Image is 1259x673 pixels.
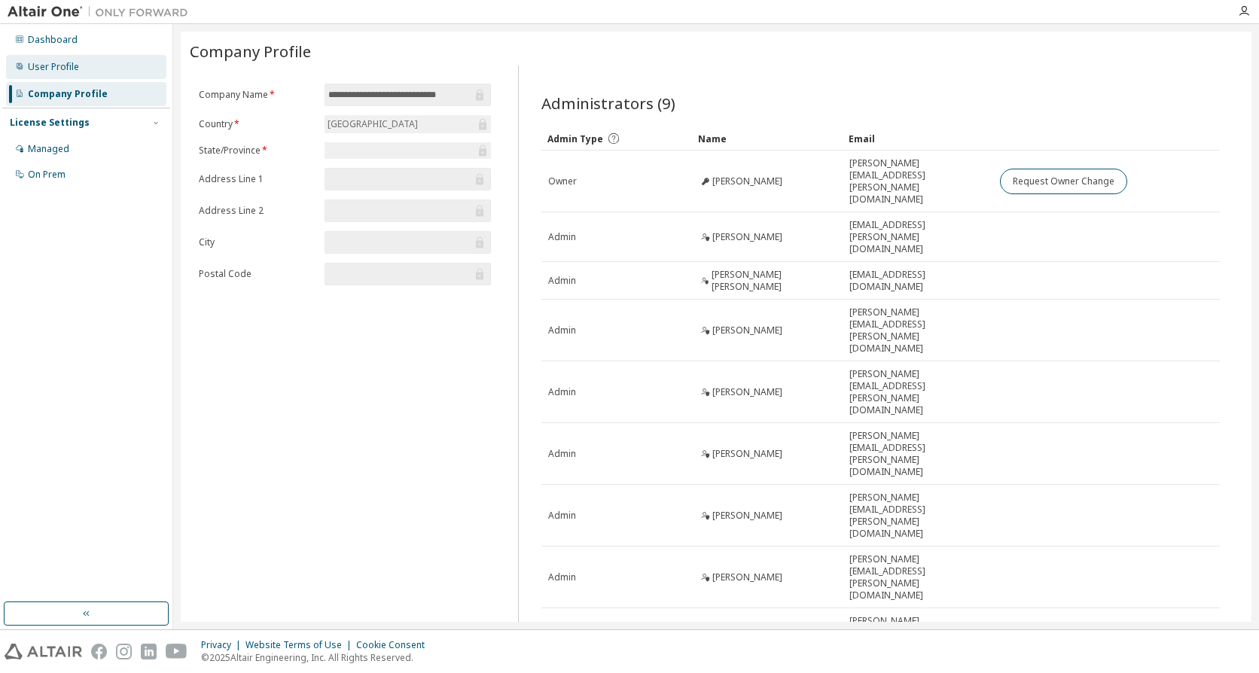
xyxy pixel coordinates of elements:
img: altair_logo.svg [5,644,82,659]
span: [PERSON_NAME] [712,231,782,243]
div: Dashboard [28,34,78,46]
span: Administrators (9) [541,93,675,114]
span: [PERSON_NAME][EMAIL_ADDRESS][PERSON_NAME][DOMAIN_NAME] [849,553,986,601]
div: Name [698,126,837,151]
span: Admin [548,275,576,287]
label: State/Province [199,145,316,157]
div: Company Profile [28,88,108,100]
span: [PERSON_NAME] [712,386,782,398]
span: [PERSON_NAME][EMAIL_ADDRESS][PERSON_NAME][DOMAIN_NAME] [849,368,986,416]
span: [EMAIL_ADDRESS][PERSON_NAME][DOMAIN_NAME] [849,219,986,255]
div: On Prem [28,169,66,181]
span: [PERSON_NAME] [712,324,782,336]
span: Admin [548,510,576,522]
div: User Profile [28,61,79,73]
span: Admin [548,448,576,460]
div: Email [849,126,987,151]
span: [PERSON_NAME] [712,510,782,522]
span: Admin [548,231,576,243]
label: City [199,236,316,248]
span: Admin [548,571,576,583]
span: [EMAIL_ADDRESS][DOMAIN_NAME] [849,269,986,293]
span: Admin [548,386,576,398]
div: License Settings [10,117,90,129]
span: Admin Type [547,132,603,145]
span: [PERSON_NAME] [712,448,782,460]
img: Altair One [8,5,196,20]
span: [PERSON_NAME] [712,175,782,187]
span: [PERSON_NAME][EMAIL_ADDRESS][PERSON_NAME][DOMAIN_NAME] [849,492,986,540]
label: Company Name [199,89,316,101]
span: [PERSON_NAME][EMAIL_ADDRESS][PERSON_NAME][DOMAIN_NAME] [849,306,986,355]
span: [PERSON_NAME] [PERSON_NAME] [712,269,837,293]
div: Website Terms of Use [245,639,356,651]
img: facebook.svg [91,644,107,659]
div: [GEOGRAPHIC_DATA] [325,116,420,132]
span: [PERSON_NAME][EMAIL_ADDRESS][PERSON_NAME][DOMAIN_NAME] [849,430,986,478]
button: Request Owner Change [1000,169,1127,194]
div: Cookie Consent [356,639,434,651]
span: [PERSON_NAME][EMAIL_ADDRESS][DOMAIN_NAME] [849,615,986,651]
label: Address Line 2 [199,205,316,217]
img: linkedin.svg [141,644,157,659]
img: instagram.svg [116,644,132,659]
div: [GEOGRAPHIC_DATA] [325,115,491,133]
img: youtube.svg [166,644,187,659]
label: Country [199,118,316,130]
div: Managed [28,143,69,155]
label: Address Line 1 [199,173,316,185]
p: © 2025 Altair Engineering, Inc. All Rights Reserved. [201,651,434,664]
span: Admin [548,324,576,336]
span: [PERSON_NAME] [712,571,782,583]
span: [PERSON_NAME][EMAIL_ADDRESS][PERSON_NAME][DOMAIN_NAME] [849,157,986,206]
div: Privacy [201,639,245,651]
span: Company Profile [190,41,311,62]
label: Postal Code [199,268,316,280]
span: Owner [548,175,577,187]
